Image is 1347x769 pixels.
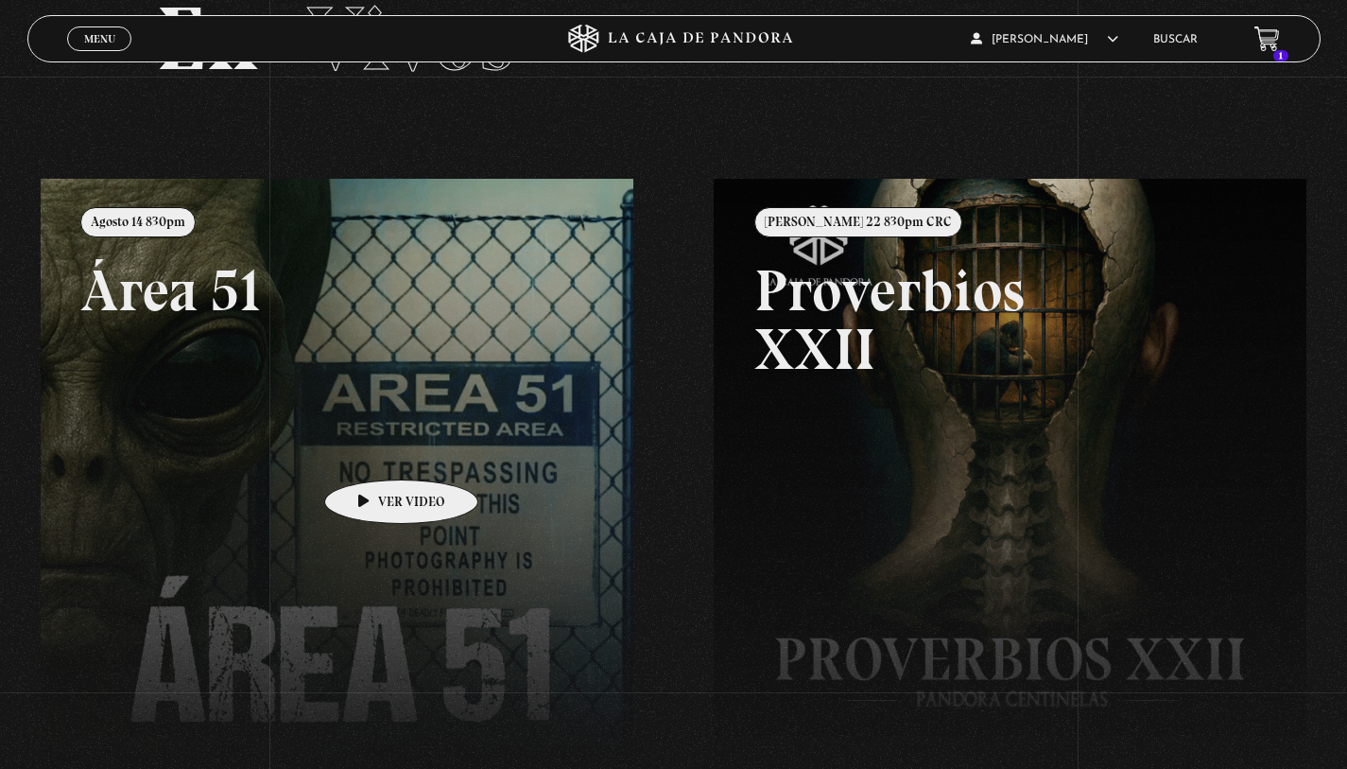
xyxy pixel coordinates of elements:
a: Buscar [1153,34,1198,45]
span: [PERSON_NAME] [971,34,1118,45]
span: Cerrar [78,49,122,62]
span: 1 [1273,50,1288,61]
a: 1 [1254,26,1280,52]
span: Menu [84,33,115,44]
